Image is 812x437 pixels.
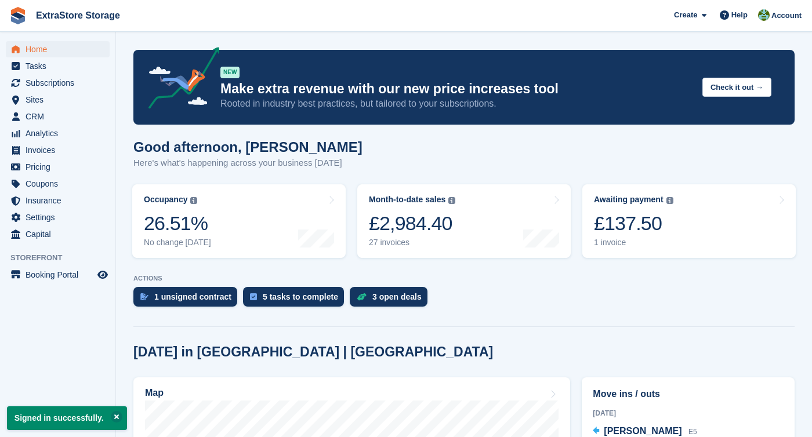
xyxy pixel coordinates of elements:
a: menu [6,142,110,158]
h2: Move ins / outs [593,387,784,401]
span: Subscriptions [26,75,95,91]
a: menu [6,75,110,91]
a: Occupancy 26.51% No change [DATE] [132,184,346,258]
img: icon-info-grey-7440780725fd019a000dd9b08b2336e03edf1995a4989e88bcd33f0948082b44.svg [666,197,673,204]
a: menu [6,192,110,209]
span: Invoices [26,142,95,158]
span: Insurance [26,192,95,209]
div: Awaiting payment [594,195,664,205]
div: Occupancy [144,195,187,205]
a: menu [6,125,110,141]
span: Create [674,9,697,21]
span: Settings [26,209,95,225]
a: 1 unsigned contract [133,287,243,312]
div: 5 tasks to complete [263,292,338,301]
span: Pricing [26,159,95,175]
div: 26.51% [144,212,211,235]
a: menu [6,108,110,125]
p: ACTIONS [133,275,795,282]
div: 3 open deals [372,292,422,301]
span: Account [771,10,802,21]
span: Help [731,9,748,21]
img: deal-1b604bf984904fb50ccaf53a9ad4b4a5d6e5aea283cecdc64d6e3604feb123c2.svg [357,293,367,301]
a: menu [6,176,110,192]
img: icon-info-grey-7440780725fd019a000dd9b08b2336e03edf1995a4989e88bcd33f0948082b44.svg [190,197,197,204]
span: Capital [26,226,95,242]
a: menu [6,92,110,108]
span: Storefront [10,252,115,264]
span: Sites [26,92,95,108]
p: Make extra revenue with our new price increases tool [220,81,693,97]
span: [PERSON_NAME] [604,426,681,436]
a: menu [6,41,110,57]
div: 1 unsigned contract [154,292,231,301]
a: Month-to-date sales £2,984.40 27 invoices [357,184,571,258]
img: contract_signature_icon-13c848040528278c33f63329250d36e43548de30e8caae1d1a13099fd9432cc5.svg [140,293,148,300]
span: Analytics [26,125,95,141]
a: 5 tasks to complete [243,287,350,312]
span: Home [26,41,95,57]
h2: Map [145,388,164,398]
img: task-75834270c22a3079a89374b754ae025e5fb1db73e45f91037f5363f120a921f8.svg [250,293,257,300]
div: £137.50 [594,212,673,235]
button: Check it out → [702,78,771,97]
span: Coupons [26,176,95,192]
h2: [DATE] in [GEOGRAPHIC_DATA] | [GEOGRAPHIC_DATA] [133,344,493,360]
div: No change [DATE] [144,238,211,247]
div: 27 invoices [369,238,455,247]
a: menu [6,58,110,74]
a: menu [6,159,110,175]
span: Tasks [26,58,95,74]
img: icon-info-grey-7440780725fd019a000dd9b08b2336e03edf1995a4989e88bcd33f0948082b44.svg [448,197,455,204]
div: £2,984.40 [369,212,455,235]
p: Rooted in industry best practices, but tailored to your subscriptions. [220,97,693,110]
a: menu [6,226,110,242]
a: ExtraStore Storage [31,6,125,25]
div: 1 invoice [594,238,673,247]
img: stora-icon-8386f47178a22dfd0bd8f6a31ec36ba5ce8667c1dd55bd0f319d3a0aa187defe.svg [9,7,27,24]
span: Booking Portal [26,267,95,283]
a: menu [6,267,110,283]
div: Month-to-date sales [369,195,445,205]
div: NEW [220,67,240,78]
a: menu [6,209,110,225]
span: CRM [26,108,95,125]
a: Awaiting payment £137.50 1 invoice [582,184,796,258]
img: price-adjustments-announcement-icon-8257ccfd72463d97f412b2fc003d46551f7dbcb40ab6d574587a9cd5c0d94... [139,47,220,113]
p: Signed in successfully. [7,406,127,430]
a: 3 open deals [350,287,433,312]
div: [DATE] [593,408,784,418]
a: Preview store [96,268,110,282]
p: Here's what's happening across your business [DATE] [133,156,362,170]
h1: Good afternoon, [PERSON_NAME] [133,139,362,155]
span: E5 [688,428,697,436]
img: Jill Leckie [758,9,770,21]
